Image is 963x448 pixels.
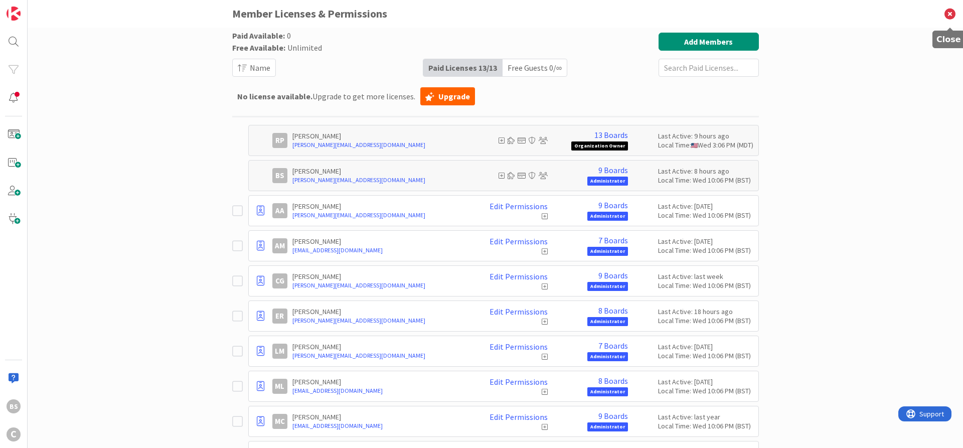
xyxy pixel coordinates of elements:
p: [PERSON_NAME] [292,237,467,246]
a: 9 Boards [598,271,628,280]
span: Free Available: [232,43,285,53]
a: [PERSON_NAME][EMAIL_ADDRESS][DOMAIN_NAME] [292,316,467,325]
div: Last Active: [DATE] [658,237,753,246]
span: Administrator [587,247,628,256]
div: Local Time: Wed 10:06 PM (BST) [658,351,753,360]
div: Last Active: 9 hours ago [658,131,753,140]
div: Local Time: Wed 10:06 PM (BST) [658,316,753,325]
div: Local Time: Wed 3:06 PM (MDT) [658,140,753,150]
span: Organization Owner [571,141,628,151]
p: [PERSON_NAME] [292,377,467,386]
span: Administrator [587,422,628,431]
div: Local Time: Wed 10:06 PM (BST) [658,421,753,430]
span: Upgrade to get more licenses. [237,90,415,102]
a: [EMAIL_ADDRESS][DOMAIN_NAME] [292,246,467,255]
div: Local Time: Wed 10:06 PM (BST) [658,386,753,395]
span: Administrator [587,177,628,186]
div: C [7,427,21,441]
div: Last Active: 8 hours ago [658,167,753,176]
div: BS [272,168,287,183]
a: [PERSON_NAME][EMAIL_ADDRESS][DOMAIN_NAME] [292,140,467,150]
a: Upgrade [420,87,475,105]
a: 9 Boards [598,411,628,420]
div: CG [272,273,287,288]
span: Name [250,62,270,74]
p: [PERSON_NAME] [292,131,467,140]
img: us.png [691,143,698,148]
div: Last Active: 18 hours ago [658,307,753,316]
div: MC [272,414,287,429]
a: [PERSON_NAME][EMAIL_ADDRESS][DOMAIN_NAME] [292,281,467,290]
a: Edit Permissions [490,307,548,316]
div: LM [272,344,287,359]
div: AM [272,238,287,253]
a: [PERSON_NAME][EMAIL_ADDRESS][DOMAIN_NAME] [292,211,467,220]
a: 13 Boards [594,130,628,139]
p: [PERSON_NAME] [292,342,467,351]
button: Add Members [659,33,759,51]
button: Name [232,59,276,77]
div: BS [7,399,21,413]
b: No license available. [237,91,312,101]
p: [PERSON_NAME] [292,307,467,316]
a: Edit Permissions [490,377,548,386]
div: Last Active: [DATE] [658,202,753,211]
p: [PERSON_NAME] [292,272,467,281]
input: Search Paid Licenses... [659,59,759,77]
div: ER [272,309,287,324]
a: [PERSON_NAME][EMAIL_ADDRESS][DOMAIN_NAME] [292,176,467,185]
p: [PERSON_NAME] [292,412,467,421]
div: Last Active: last week [658,272,753,281]
img: Visit kanbanzone.com [7,7,21,21]
div: RP [272,133,287,148]
p: [PERSON_NAME] [292,202,467,211]
span: Unlimited [287,43,322,53]
a: Edit Permissions [490,342,548,351]
div: Free Guests 0 / ∞ [503,59,567,76]
a: 8 Boards [598,306,628,315]
a: Edit Permissions [490,412,548,421]
a: [EMAIL_ADDRESS][DOMAIN_NAME] [292,386,467,395]
div: Paid Licenses 13 / 13 [423,59,503,76]
div: AA [272,203,287,218]
a: [PERSON_NAME][EMAIL_ADDRESS][DOMAIN_NAME] [292,351,467,360]
div: Last Active: [DATE] [658,377,753,386]
a: Edit Permissions [490,272,548,281]
a: 8 Boards [598,376,628,385]
span: Administrator [587,212,628,221]
div: Local Time: Wed 10:06 PM (BST) [658,281,753,290]
a: Edit Permissions [490,237,548,246]
span: 0 [287,31,291,41]
a: 9 Boards [598,166,628,175]
p: [PERSON_NAME] [292,167,467,176]
span: Administrator [587,282,628,291]
a: 7 Boards [598,341,628,350]
span: Administrator [587,352,628,361]
span: Paid Available: [232,31,285,41]
div: Last Active: last year [658,412,753,421]
a: 7 Boards [598,236,628,245]
a: [EMAIL_ADDRESS][DOMAIN_NAME] [292,421,467,430]
a: 9 Boards [598,201,628,210]
div: Local Time: Wed 10:06 PM (BST) [658,246,753,255]
span: Support [21,2,46,14]
div: Last Active: [DATE] [658,342,753,351]
h5: Close [936,35,961,44]
div: Local Time: Wed 10:06 PM (BST) [658,176,753,185]
div: Local Time: Wed 10:06 PM (BST) [658,211,753,220]
a: Edit Permissions [490,202,548,211]
span: Administrator [587,317,628,326]
span: Administrator [587,387,628,396]
div: ML [272,379,287,394]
